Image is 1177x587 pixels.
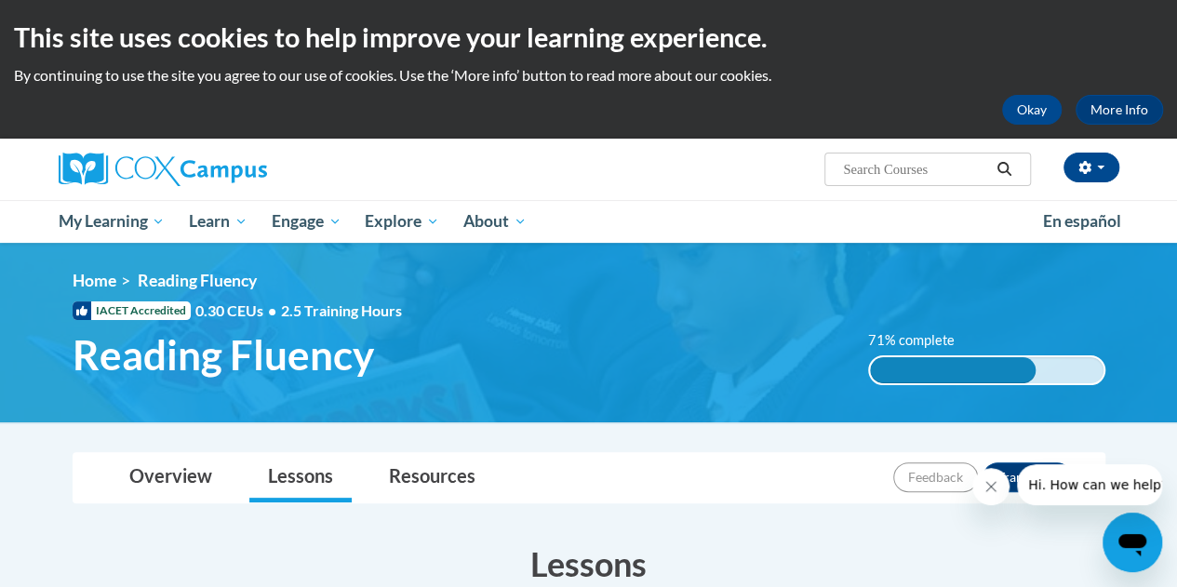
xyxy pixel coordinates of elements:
img: Cox Campus [59,153,267,186]
a: Cox Campus [59,153,394,186]
span: En español [1043,211,1121,231]
a: About [451,200,539,243]
iframe: Button to launch messaging window [1103,513,1162,572]
span: 2.5 Training Hours [281,301,402,319]
span: Reading Fluency [138,271,257,290]
span: Hi. How can we help? [11,13,151,28]
h2: This site uses cookies to help improve your learning experience. [14,19,1163,56]
input: Search Courses [841,158,990,180]
a: More Info [1076,95,1163,125]
span: • [268,301,276,319]
p: By continuing to use the site you agree to our use of cookies. Use the ‘More info’ button to read... [14,65,1163,86]
button: Search [990,158,1018,180]
a: En español [1031,202,1133,241]
a: My Learning [47,200,178,243]
span: Engage [272,210,341,233]
span: IACET Accredited [73,301,191,320]
a: Engage [260,200,354,243]
button: Okay [1002,95,1062,125]
a: Explore [353,200,451,243]
div: Main menu [45,200,1133,243]
a: Home [73,271,116,290]
span: 0.30 CEUs [195,300,281,321]
a: Lessons [249,453,352,502]
button: Feedback [893,462,978,492]
div: 71% complete [870,357,1036,383]
a: Overview [111,453,231,502]
button: Account Settings [1063,153,1119,182]
span: Learn [189,210,247,233]
span: About [463,210,527,233]
a: Resources [370,453,494,502]
iframe: Message from company [1017,464,1162,505]
span: My Learning [58,210,165,233]
h3: Lessons [73,540,1105,587]
button: Transcript [983,462,1072,492]
span: Explore [365,210,439,233]
iframe: Close message [972,468,1010,505]
label: 71% complete [868,330,975,351]
a: Learn [177,200,260,243]
span: Reading Fluency [73,330,374,380]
